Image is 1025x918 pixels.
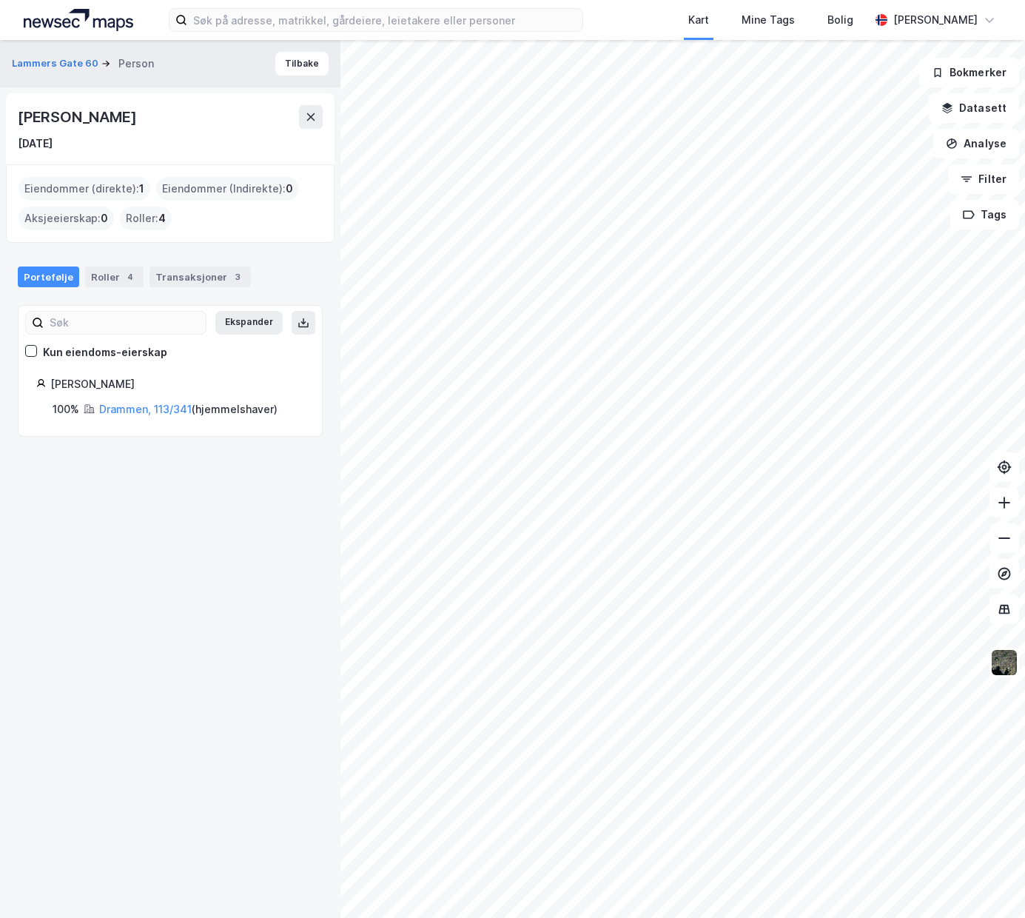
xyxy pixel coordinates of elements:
[85,267,144,287] div: Roller
[990,649,1018,677] img: 9k=
[139,180,144,198] span: 1
[19,177,150,201] div: Eiendommer (direkte) :
[118,55,154,73] div: Person
[919,58,1019,87] button: Bokmerker
[156,177,299,201] div: Eiendommer (Indirekte) :
[275,52,329,76] button: Tilbake
[230,269,245,284] div: 3
[827,11,853,29] div: Bolig
[187,9,582,31] input: Søk på adresse, matrikkel, gårdeiere, leietakere eller personer
[24,9,133,31] img: logo.a4113a55bc3d86da70a041830d287a7e.svg
[158,210,166,227] span: 4
[99,401,278,418] div: ( hjemmelshaver )
[53,401,79,418] div: 100%
[44,312,206,334] input: Søk
[929,93,1019,123] button: Datasett
[950,200,1019,229] button: Tags
[101,210,108,227] span: 0
[951,847,1025,918] div: Kontrollprogram for chat
[742,11,795,29] div: Mine Tags
[215,311,283,335] button: Ekspander
[688,11,709,29] div: Kart
[43,344,167,361] div: Kun eiendoms-eierskap
[948,164,1019,194] button: Filter
[893,11,978,29] div: [PERSON_NAME]
[120,207,172,230] div: Roller :
[18,105,139,129] div: [PERSON_NAME]
[18,267,79,287] div: Portefølje
[951,847,1025,918] iframe: Chat Widget
[50,375,304,393] div: [PERSON_NAME]
[149,267,251,287] div: Transaksjoner
[19,207,114,230] div: Aksjeeierskap :
[123,269,138,284] div: 4
[99,403,192,415] a: Drammen, 113/341
[18,135,53,153] div: [DATE]
[12,56,101,71] button: Lammers Gate 60
[933,129,1019,158] button: Analyse
[286,180,293,198] span: 0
